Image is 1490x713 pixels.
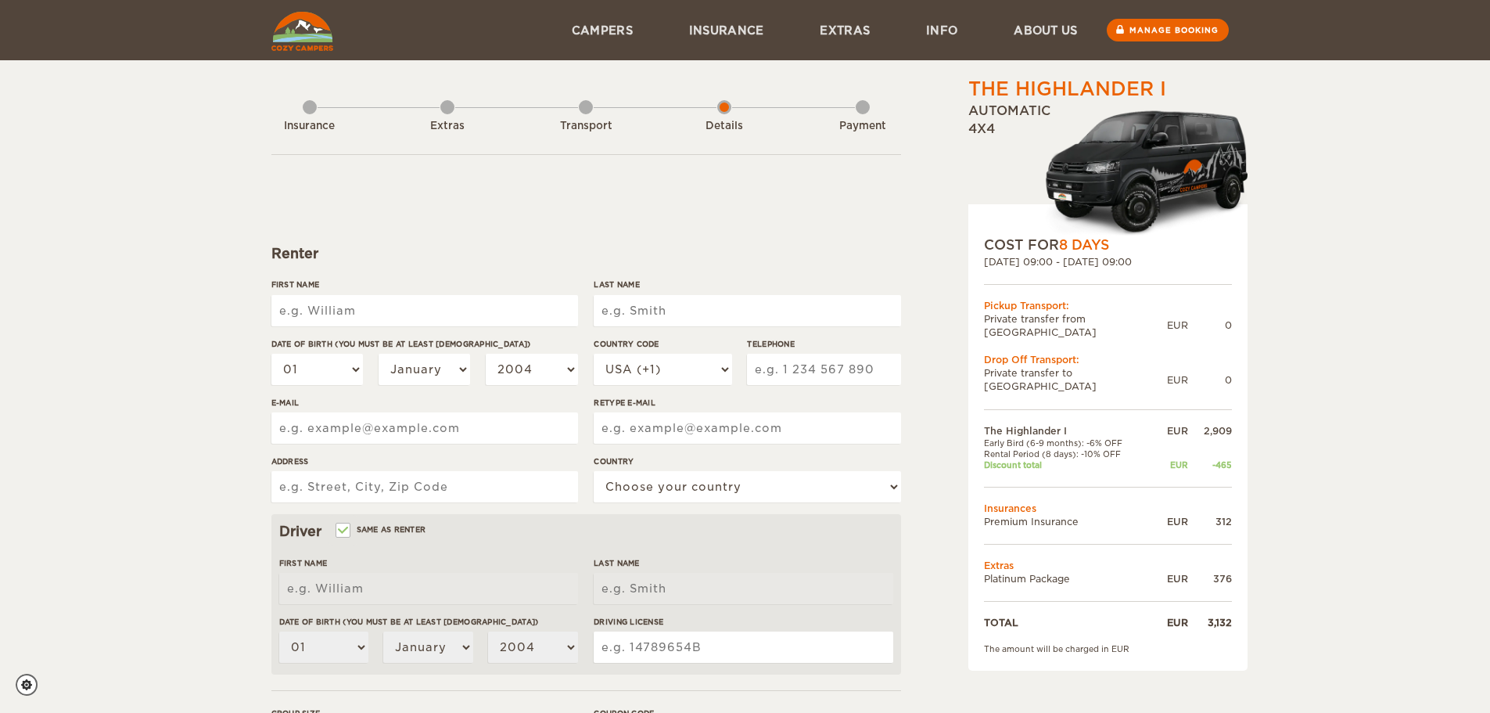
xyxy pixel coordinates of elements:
[968,76,1166,103] div: The Highlander I
[1188,373,1232,387] div: 0
[984,515,1153,528] td: Premium Insurance
[16,674,48,696] a: Cookie settings
[984,459,1153,470] td: Discount total
[984,559,1232,572] td: Extras
[337,527,347,537] input: Same as renter
[1152,459,1187,470] div: EUR
[279,522,893,541] div: Driver
[984,255,1232,268] div: [DATE] 09:00 - [DATE] 09:00
[984,572,1153,585] td: Platinum Package
[1152,515,1187,528] div: EUR
[594,338,731,350] label: Country Code
[271,412,578,444] input: e.g. example@example.com
[271,456,578,467] label: Address
[279,557,578,569] label: First Name
[820,119,906,134] div: Payment
[404,119,490,134] div: Extras
[1188,424,1232,438] div: 2,909
[747,338,900,350] label: Telephone
[594,295,900,326] input: e.g. Smith
[594,412,900,444] input: e.g. example@example.com
[1152,572,1187,585] div: EUR
[984,424,1153,438] td: The Highlander I
[984,353,1232,366] div: Drop Off Transport:
[279,616,578,628] label: Date of birth (You must be at least [DEMOGRAPHIC_DATA])
[271,338,578,350] label: Date of birth (You must be at least [DEMOGRAPHIC_DATA])
[747,354,900,385] input: e.g. 1 234 567 890
[337,522,426,537] label: Same as renter
[271,397,578,409] label: E-mail
[984,448,1153,459] td: Rental Period (8 days): -10% OFF
[594,616,892,628] label: Driving License
[984,236,1232,254] div: COST FOR
[271,471,578,502] input: e.g. Street, City, Zip Code
[984,616,1153,629] td: TOTAL
[267,119,353,134] div: Insurance
[594,456,900,467] label: Country
[594,279,900,290] label: Last Name
[1167,319,1188,332] div: EUR
[1188,572,1232,585] div: 376
[1188,459,1232,470] div: -465
[1188,616,1232,629] div: 3,132
[1031,107,1248,236] img: Cozy-3.png
[984,366,1167,393] td: Private transfer to [GEOGRAPHIC_DATA]
[984,312,1167,339] td: Private transfer from [GEOGRAPHIC_DATA]
[271,12,333,51] img: Cozy Campers
[984,299,1232,312] div: Pickup Transport:
[984,643,1232,654] div: The amount will be charged in EUR
[681,119,767,134] div: Details
[984,502,1232,515] td: Insurances
[1059,237,1109,253] span: 8 Days
[279,573,578,604] input: e.g. William
[271,295,578,326] input: e.g. William
[594,573,892,604] input: e.g. Smith
[1188,319,1232,332] div: 0
[271,279,578,290] label: First Name
[968,103,1248,236] div: Automatic 4x4
[984,438,1153,448] td: Early Bird (6-9 months): -6% OFF
[1188,515,1232,528] div: 312
[1152,424,1187,438] div: EUR
[594,397,900,409] label: Retype E-mail
[594,557,892,569] label: Last Name
[271,244,901,263] div: Renter
[543,119,629,134] div: Transport
[1152,616,1187,629] div: EUR
[1167,373,1188,387] div: EUR
[1107,19,1229,41] a: Manage booking
[594,632,892,663] input: e.g. 14789654B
